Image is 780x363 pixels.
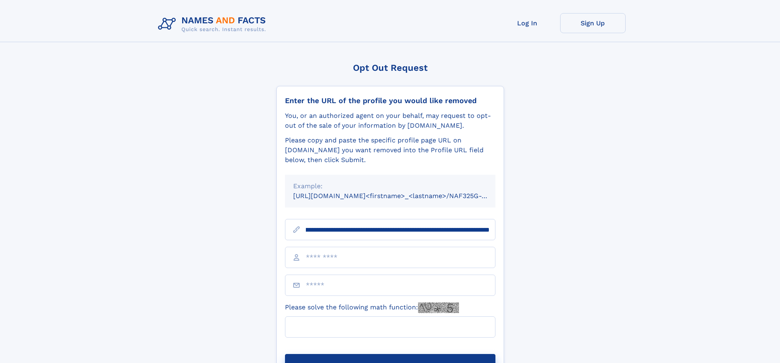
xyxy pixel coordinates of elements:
[293,192,511,200] small: [URL][DOMAIN_NAME]<firstname>_<lastname>/NAF325G-xxxxxxxx
[495,13,560,33] a: Log In
[293,181,487,191] div: Example:
[285,135,495,165] div: Please copy and paste the specific profile page URL on [DOMAIN_NAME] you want removed into the Pr...
[155,13,273,35] img: Logo Names and Facts
[285,302,459,313] label: Please solve the following math function:
[285,111,495,131] div: You, or an authorized agent on your behalf, may request to opt-out of the sale of your informatio...
[276,63,504,73] div: Opt Out Request
[285,96,495,105] div: Enter the URL of the profile you would like removed
[560,13,626,33] a: Sign Up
